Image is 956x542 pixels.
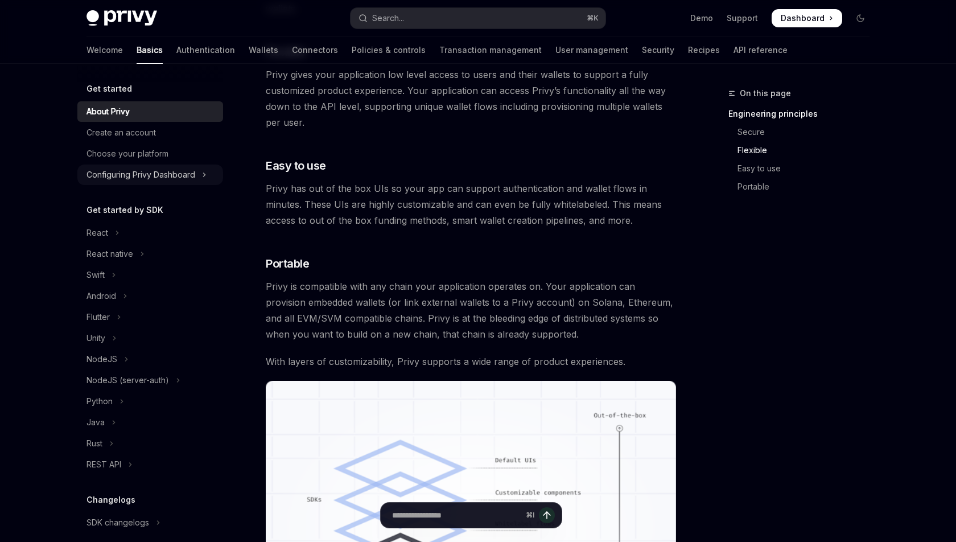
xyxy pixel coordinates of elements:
[86,331,105,345] div: Unity
[781,13,825,24] span: Dashboard
[77,433,223,454] button: Toggle Rust section
[86,147,168,161] div: Choose your platform
[266,158,326,174] span: Easy to use
[249,36,278,64] a: Wallets
[77,328,223,348] button: Toggle Unity section
[266,180,676,228] span: Privy has out of the box UIs so your app can support authentication and wallet flows in minutes. ...
[86,36,123,64] a: Welcome
[86,168,195,182] div: Configuring Privy Dashboard
[86,458,121,471] div: REST API
[77,349,223,369] button: Toggle NodeJS section
[727,13,758,24] a: Support
[351,8,605,28] button: Open search
[86,226,108,240] div: React
[176,36,235,64] a: Authentication
[86,416,105,429] div: Java
[77,143,223,164] a: Choose your platform
[77,223,223,243] button: Toggle React section
[266,67,676,130] span: Privy gives your application low level access to users and their wallets to support a fully custo...
[266,256,309,272] span: Portable
[555,36,628,64] a: User management
[642,36,674,64] a: Security
[728,141,879,159] a: Flexible
[772,9,842,27] a: Dashboard
[86,493,135,507] h5: Changelogs
[690,13,713,24] a: Demo
[86,10,157,26] img: dark logo
[86,247,133,261] div: React native
[86,203,163,217] h5: Get started by SDK
[86,289,116,303] div: Android
[86,268,105,282] div: Swift
[77,286,223,306] button: Toggle Android section
[86,126,156,139] div: Create an account
[77,412,223,433] button: Toggle Java section
[728,159,879,178] a: Easy to use
[851,9,870,27] button: Toggle dark mode
[86,352,117,366] div: NodeJS
[734,36,788,64] a: API reference
[77,454,223,475] button: Toggle REST API section
[86,310,110,324] div: Flutter
[292,36,338,64] a: Connectors
[77,122,223,143] a: Create an account
[77,265,223,285] button: Toggle Swift section
[728,105,879,123] a: Engineering principles
[77,370,223,391] button: Toggle NodeJS (server-auth) section
[86,395,113,408] div: Python
[266,278,676,342] span: Privy is compatible with any chain your application operates on. Your application can provision e...
[77,165,223,185] button: Toggle Configuring Privy Dashboard section
[728,123,879,141] a: Secure
[688,36,720,64] a: Recipes
[439,36,542,64] a: Transaction management
[392,503,521,528] input: Ask a question...
[372,11,404,25] div: Search...
[77,244,223,264] button: Toggle React native section
[728,178,879,196] a: Portable
[86,516,149,529] div: SDK changelogs
[86,437,102,450] div: Rust
[77,101,223,122] a: About Privy
[77,391,223,412] button: Toggle Python section
[587,14,599,23] span: ⌘ K
[86,105,130,118] div: About Privy
[77,512,223,533] button: Toggle SDK changelogs section
[137,36,163,64] a: Basics
[539,507,555,523] button: Send message
[352,36,426,64] a: Policies & controls
[740,87,791,100] span: On this page
[77,307,223,327] button: Toggle Flutter section
[266,354,676,369] span: With layers of customizability, Privy supports a wide range of product experiences.
[86,373,169,387] div: NodeJS (server-auth)
[86,82,132,96] h5: Get started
